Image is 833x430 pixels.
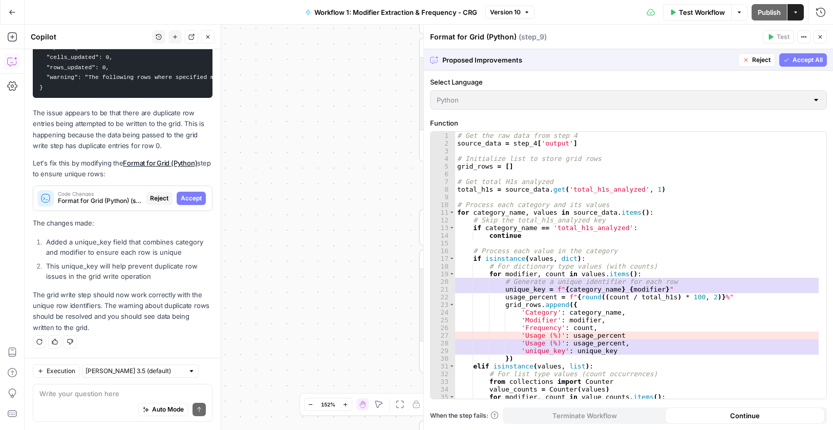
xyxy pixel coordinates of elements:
div: 1 [431,132,455,139]
div: 29 [431,347,455,355]
button: Reject [738,53,775,67]
span: Accept All [793,55,823,65]
div: 21 [431,285,455,293]
button: Auto Mode [138,403,188,416]
p: The grid write step should now work correctly with the unique row identifiers. The warning about ... [33,290,212,333]
li: This unique_key will help prevent duplicate row issues in the grid write operation [44,261,212,281]
button: Test Workflow [663,4,731,21]
span: Toggle code folding, rows 11 through 46 [449,209,455,216]
span: Accept [181,194,202,203]
code: "output": { "cells_updated": 0, "rows_updated": 0, "warning": "The following rows where specified... [39,45,273,91]
div: Format for Grid (Python) [430,32,760,42]
div: 7 [431,178,455,186]
div: 22 [431,293,455,301]
label: Select Language [430,77,827,87]
input: Claude Sonnet 3.5 (default) [86,366,184,376]
div: 24 [431,309,455,316]
span: 152% [321,400,335,408]
button: Accept [177,192,206,205]
p: The changes made: [33,218,212,229]
button: Reject [146,192,173,205]
div: 8 [431,186,455,193]
button: Workflow 1: Modifier Extraction & Frequency - CRG [299,4,483,21]
button: Terminate Workflow [505,407,665,424]
span: Auto Mode [152,405,184,414]
div: 13 [431,224,455,232]
span: Reject [752,55,771,65]
span: Code Changes [58,191,142,196]
div: 14 [431,232,455,239]
div: 35 [431,393,455,401]
div: 10 [431,201,455,209]
a: When the step fails: [430,411,499,420]
span: Proposed Improvements [442,55,734,65]
span: Continue [730,411,760,421]
div: 31 [431,362,455,370]
div: 18 [431,262,455,270]
span: ( step_9 ) [519,32,547,42]
div: 27 [431,332,455,339]
div: 34 [431,385,455,393]
div: 15 [431,239,455,247]
span: Format for Grid (Python) (step_9) [58,196,142,206]
p: The issue appears to be that there are duplicate row entries being attempted to be written to the... [33,108,212,151]
div: 26 [431,324,455,332]
div: 30 [431,355,455,362]
div: 11 [431,209,455,216]
div: Copilot [31,32,149,42]
span: Version 10 [490,8,521,17]
div: 5 [431,162,455,170]
div: 28 [431,339,455,347]
span: Terminate Workflow [552,411,617,421]
li: Added a unique_key field that combines category and modifier to ensure each row is unique [44,237,212,257]
div: 32 [431,370,455,378]
div: 20 [431,278,455,285]
span: Toggle code folding, rows 31 through 46 [449,362,455,370]
div: 4 [431,155,455,162]
button: Publish [752,4,787,21]
span: Publish [758,7,781,17]
input: Python [437,95,808,105]
span: Toggle code folding, rows 23 through 30 [449,301,455,309]
button: Test [763,30,794,44]
div: 6 [431,170,455,178]
span: Test [777,32,789,42]
button: Accept All [779,53,827,67]
span: Toggle code folding, rows 35 through 46 [449,393,455,401]
div: 25 [431,316,455,324]
label: Function [430,118,827,128]
div: 3 [431,147,455,155]
p: Let's fix this by modifying the step to ensure unique rows: [33,158,212,179]
div: 33 [431,378,455,385]
a: Format for Grid (Python) [123,159,197,167]
span: Reject [150,194,168,203]
span: Test Workflow [679,7,725,17]
span: Toggle code folding, rows 13 through 14 [449,224,455,232]
span: Workflow 1: Modifier Extraction & Frequency - CRG [314,7,477,17]
span: Execution [47,366,75,376]
div: 19 [431,270,455,278]
div: 23 [431,301,455,309]
span: Toggle code folding, rows 19 through 30 [449,270,455,278]
div: 2 [431,139,455,147]
div: 9 [431,193,455,201]
button: Version 10 [485,6,535,19]
button: Execution [33,364,80,378]
div: 12 [431,216,455,224]
span: Toggle code folding, rows 17 through 30 [449,255,455,262]
div: 16 [431,247,455,255]
div: 17 [431,255,455,262]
